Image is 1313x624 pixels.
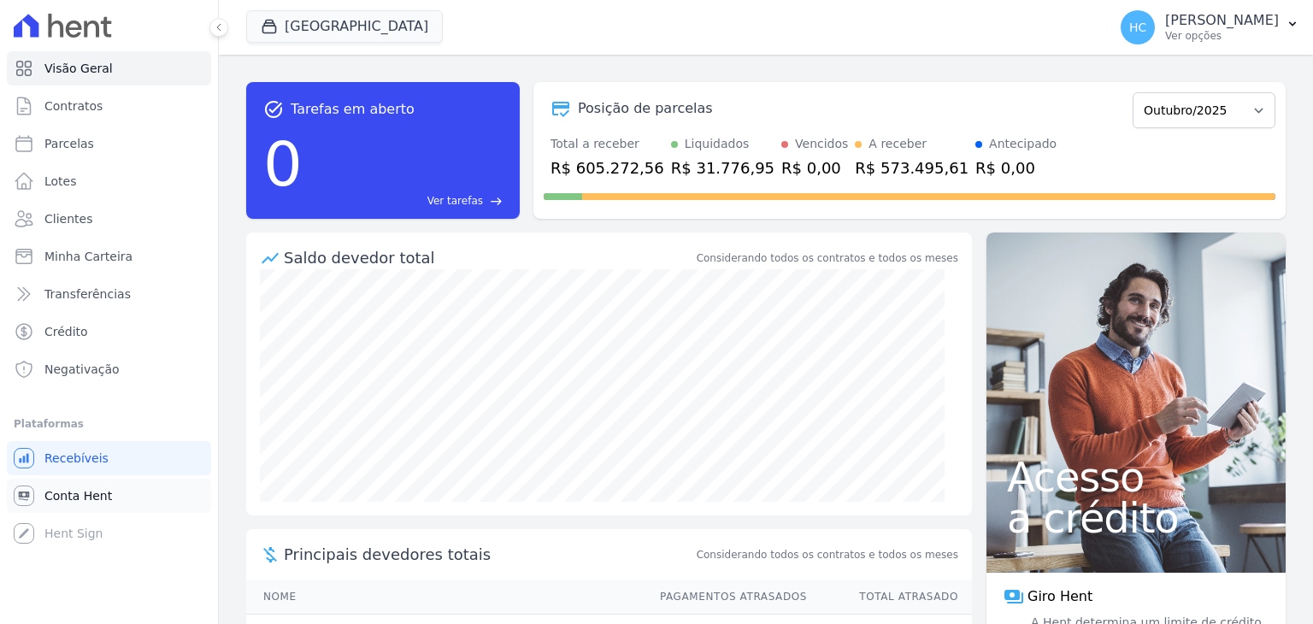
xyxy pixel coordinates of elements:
[989,135,1057,153] div: Antecipado
[551,135,664,153] div: Total a receber
[7,164,211,198] a: Lotes
[7,441,211,475] a: Recebíveis
[44,450,109,467] span: Recebíveis
[7,202,211,236] a: Clientes
[1165,12,1279,29] p: [PERSON_NAME]
[246,580,644,615] th: Nome
[309,193,503,209] a: Ver tarefas east
[808,580,972,615] th: Total Atrasado
[1027,586,1092,607] span: Giro Hent
[578,98,713,119] div: Posição de parcelas
[427,193,483,209] span: Ver tarefas
[1129,21,1146,33] span: HC
[7,127,211,161] a: Parcelas
[868,135,927,153] div: A receber
[44,286,131,303] span: Transferências
[644,580,808,615] th: Pagamentos Atrasados
[284,543,693,566] span: Principais devedores totais
[1007,497,1265,539] span: a crédito
[685,135,750,153] div: Liquidados
[263,99,284,120] span: task_alt
[551,156,664,180] div: R$ 605.272,56
[7,51,211,85] a: Visão Geral
[697,547,958,562] span: Considerando todos os contratos e todos os meses
[1107,3,1313,51] button: HC [PERSON_NAME] Ver opções
[7,352,211,386] a: Negativação
[14,414,204,434] div: Plataformas
[855,156,969,180] div: R$ 573.495,61
[44,210,92,227] span: Clientes
[697,250,958,266] div: Considerando todos os contratos e todos os meses
[44,487,112,504] span: Conta Hent
[44,97,103,115] span: Contratos
[975,156,1057,180] div: R$ 0,00
[291,99,415,120] span: Tarefas em aberto
[7,277,211,311] a: Transferências
[263,120,303,209] div: 0
[44,135,94,152] span: Parcelas
[246,10,443,43] button: [GEOGRAPHIC_DATA]
[284,246,693,269] div: Saldo devedor total
[44,60,113,77] span: Visão Geral
[1165,29,1279,43] p: Ver opções
[7,315,211,349] a: Crédito
[1007,456,1265,497] span: Acesso
[7,239,211,274] a: Minha Carteira
[7,89,211,123] a: Contratos
[44,361,120,378] span: Negativação
[671,156,774,180] div: R$ 31.776,95
[781,156,848,180] div: R$ 0,00
[490,195,503,208] span: east
[7,479,211,513] a: Conta Hent
[44,323,88,340] span: Crédito
[44,173,77,190] span: Lotes
[44,248,132,265] span: Minha Carteira
[795,135,848,153] div: Vencidos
